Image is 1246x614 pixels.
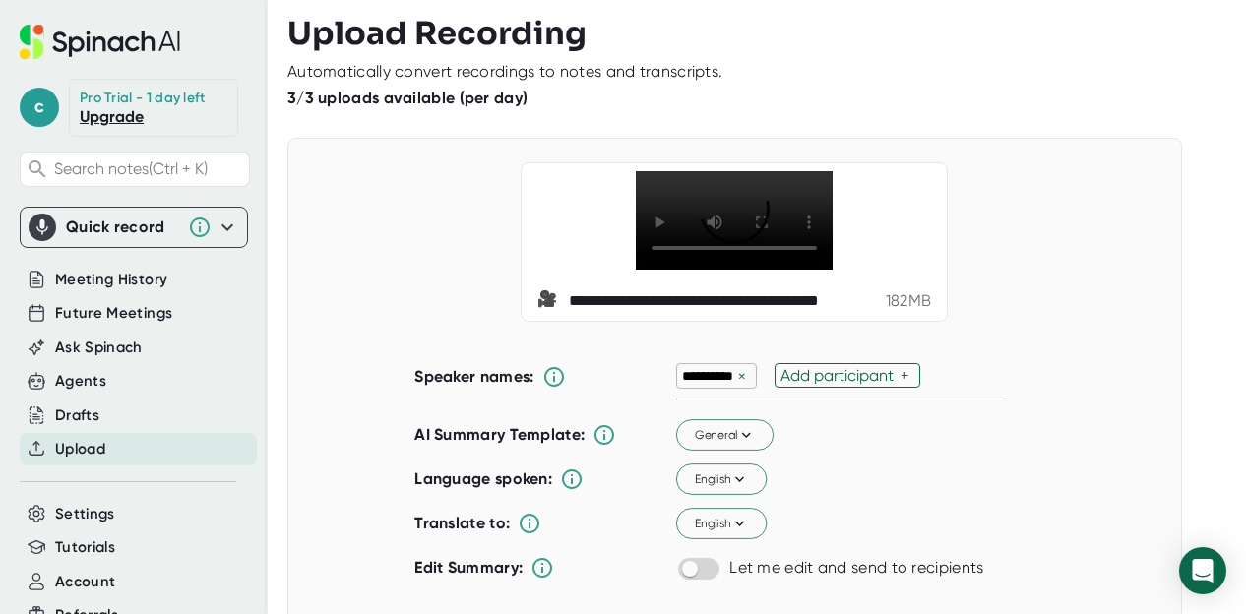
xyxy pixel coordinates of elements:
b: Translate to: [414,514,510,532]
button: Settings [55,503,115,525]
div: Quick record [66,217,178,237]
div: Pro Trial - 1 day left [80,90,206,107]
div: Quick record [29,208,239,247]
div: Automatically convert recordings to notes and transcripts. [287,62,722,82]
span: English [695,470,749,488]
span: c [20,88,59,127]
button: General [676,420,774,452]
button: Upload [55,438,105,460]
div: × [733,367,751,386]
h3: Upload Recording [287,15,1226,52]
b: Language spoken: [414,469,552,488]
button: Tutorials [55,536,115,559]
b: AI Summary Template: [414,425,585,445]
button: Drafts [55,404,99,427]
div: Add participant [780,366,901,385]
span: Search notes (Ctrl + K) [54,159,244,178]
button: Account [55,571,115,593]
button: Meeting History [55,269,167,291]
a: Upgrade [80,107,144,126]
div: Let me edit and send to recipients [729,558,983,578]
div: Open Intercom Messenger [1179,547,1226,594]
b: 3/3 uploads available (per day) [287,89,528,107]
button: Future Meetings [55,302,172,325]
span: General [695,426,756,444]
button: English [676,509,767,540]
div: 182 MB [886,291,932,311]
div: + [901,366,914,385]
b: Edit Summary: [414,558,523,577]
button: English [676,464,767,496]
button: Ask Spinach [55,337,143,359]
button: Agents [55,370,106,393]
b: Speaker names: [414,367,533,386]
span: video [537,289,561,313]
span: English [695,515,749,532]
